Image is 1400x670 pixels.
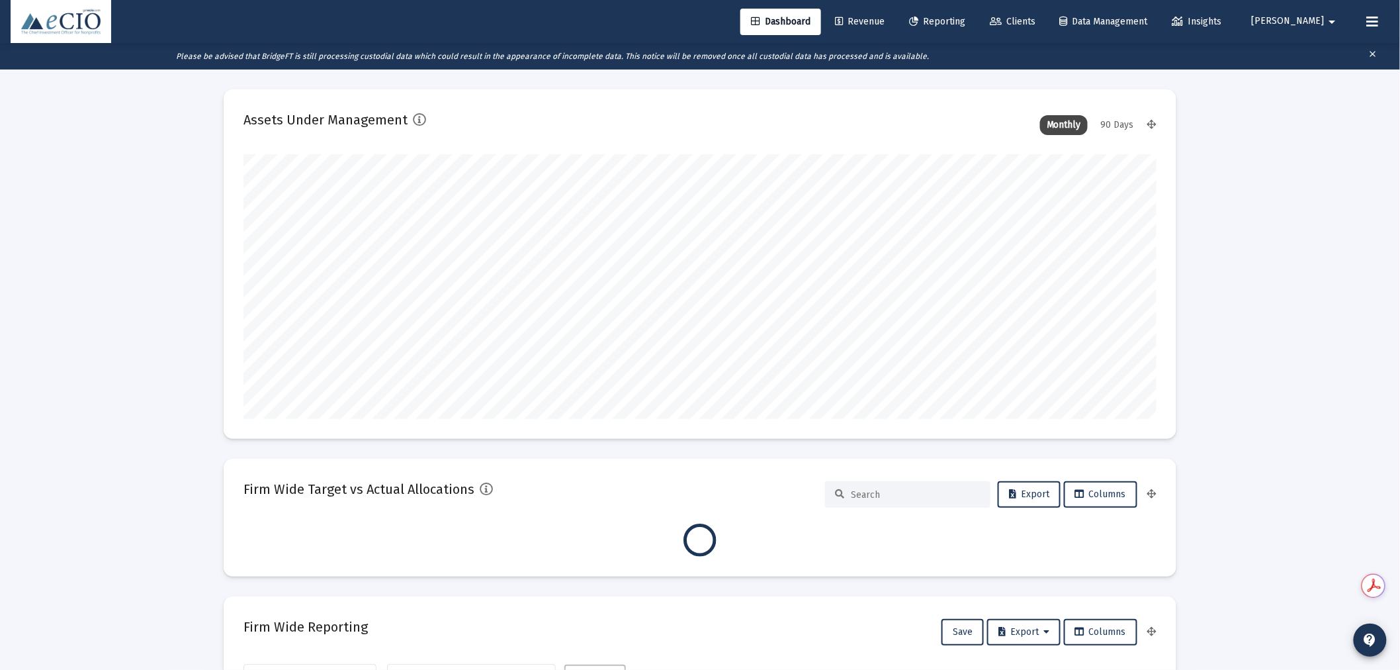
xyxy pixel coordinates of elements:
input: Search [851,489,981,501]
mat-icon: arrow_drop_down [1325,9,1340,35]
button: Export [987,619,1061,646]
button: Save [941,619,984,646]
div: 90 Days [1094,115,1141,135]
a: Insights [1162,9,1233,35]
span: Export [1009,489,1049,500]
a: Reporting [898,9,976,35]
span: Columns [1075,626,1126,638]
span: Insights [1172,16,1222,27]
span: Data Management [1060,16,1148,27]
a: Data Management [1049,9,1159,35]
span: Save [953,626,973,638]
div: Monthly [1040,115,1088,135]
span: Clients [990,16,1035,27]
button: Export [998,481,1061,508]
img: Dashboard [21,9,101,35]
button: Columns [1064,481,1137,508]
h2: Assets Under Management [243,109,408,130]
span: Reporting [909,16,965,27]
a: Dashboard [740,9,821,35]
mat-icon: clear [1368,46,1378,66]
span: Dashboard [751,16,810,27]
i: Please be advised that BridgeFT is still processing custodial data which could result in the appe... [176,52,929,61]
span: [PERSON_NAME] [1252,16,1325,27]
span: Columns [1075,489,1126,500]
mat-icon: contact_support [1362,632,1378,648]
a: Revenue [824,9,895,35]
a: Clients [979,9,1046,35]
button: Columns [1064,619,1137,646]
span: Revenue [835,16,885,27]
h2: Firm Wide Target vs Actual Allocations [243,479,474,500]
span: Export [998,626,1049,638]
button: [PERSON_NAME] [1236,8,1356,34]
h2: Firm Wide Reporting [243,616,368,638]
